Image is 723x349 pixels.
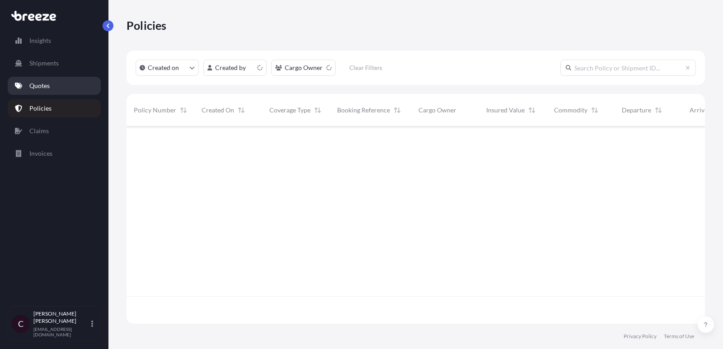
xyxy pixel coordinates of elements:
span: C [18,319,23,328]
button: createdBy Filter options [203,60,267,76]
button: cargoOwner Filter options [271,60,336,76]
span: Arrival [690,106,709,115]
button: Sort [589,105,600,116]
p: Created on [148,63,179,72]
span: Cargo Owner [418,106,456,115]
span: Booking Reference [337,106,390,115]
p: Quotes [29,81,50,90]
a: Insights [8,32,101,50]
p: Policies [127,18,167,33]
a: Shipments [8,54,101,72]
button: Sort [653,105,664,116]
button: Sort [312,105,323,116]
p: Clear Filters [349,63,382,72]
p: Insights [29,36,51,45]
button: Sort [178,105,189,116]
p: Cargo Owner [285,63,323,72]
p: [EMAIL_ADDRESS][DOMAIN_NAME] [33,326,89,337]
button: Sort [392,105,403,116]
p: Created by [215,63,246,72]
button: Sort [526,105,537,116]
p: Policies [29,104,52,113]
p: Shipments [29,59,59,68]
span: Created On [202,106,234,115]
span: Departure [622,106,651,115]
button: Sort [236,105,247,116]
a: Terms of Use [664,333,694,340]
a: Privacy Policy [624,333,657,340]
p: Claims [29,126,49,135]
input: Search Policy or Shipment ID... [560,60,696,76]
button: Clear Filters [340,60,391,75]
a: Policies [8,99,101,117]
a: Quotes [8,77,101,95]
p: [PERSON_NAME] [PERSON_NAME] [33,310,89,325]
span: Coverage Type [269,106,310,115]
p: Invoices [29,149,52,158]
span: Policy Number [134,106,176,115]
a: Invoices [8,144,101,163]
span: Commodity [554,106,587,115]
a: Claims [8,122,101,140]
span: Insured Value [486,106,525,115]
button: createdOn Filter options [136,60,199,76]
